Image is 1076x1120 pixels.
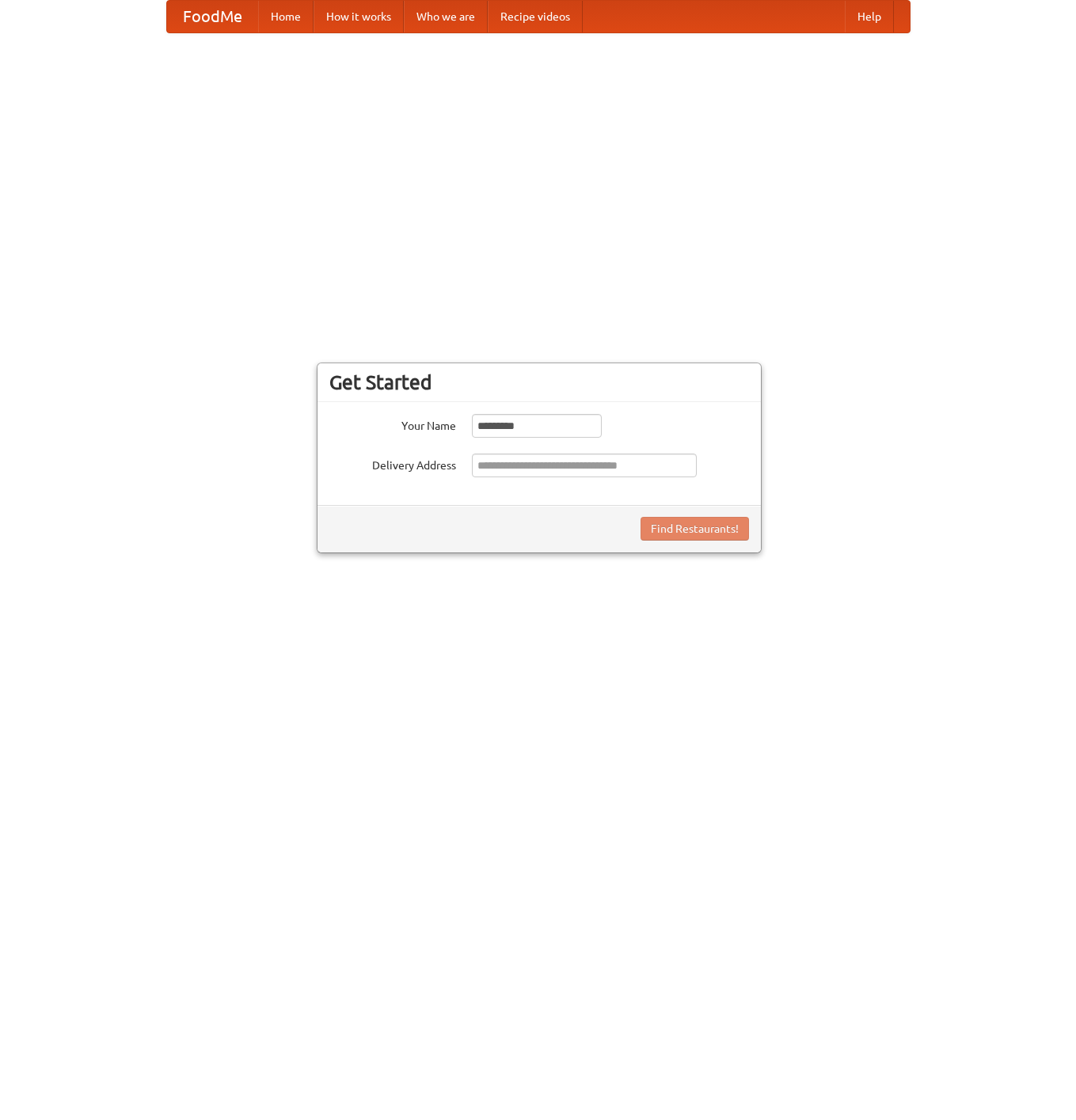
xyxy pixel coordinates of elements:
a: How it works [314,1,404,32]
a: Recipe videos [488,1,583,32]
h3: Get Started [329,370,749,394]
a: Help [845,1,894,32]
label: Your Name [329,414,456,434]
a: Who we are [404,1,488,32]
button: Find Restaurants! [641,517,749,541]
label: Delivery Address [329,454,456,473]
a: FoodMe [167,1,258,32]
a: Home [258,1,314,32]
